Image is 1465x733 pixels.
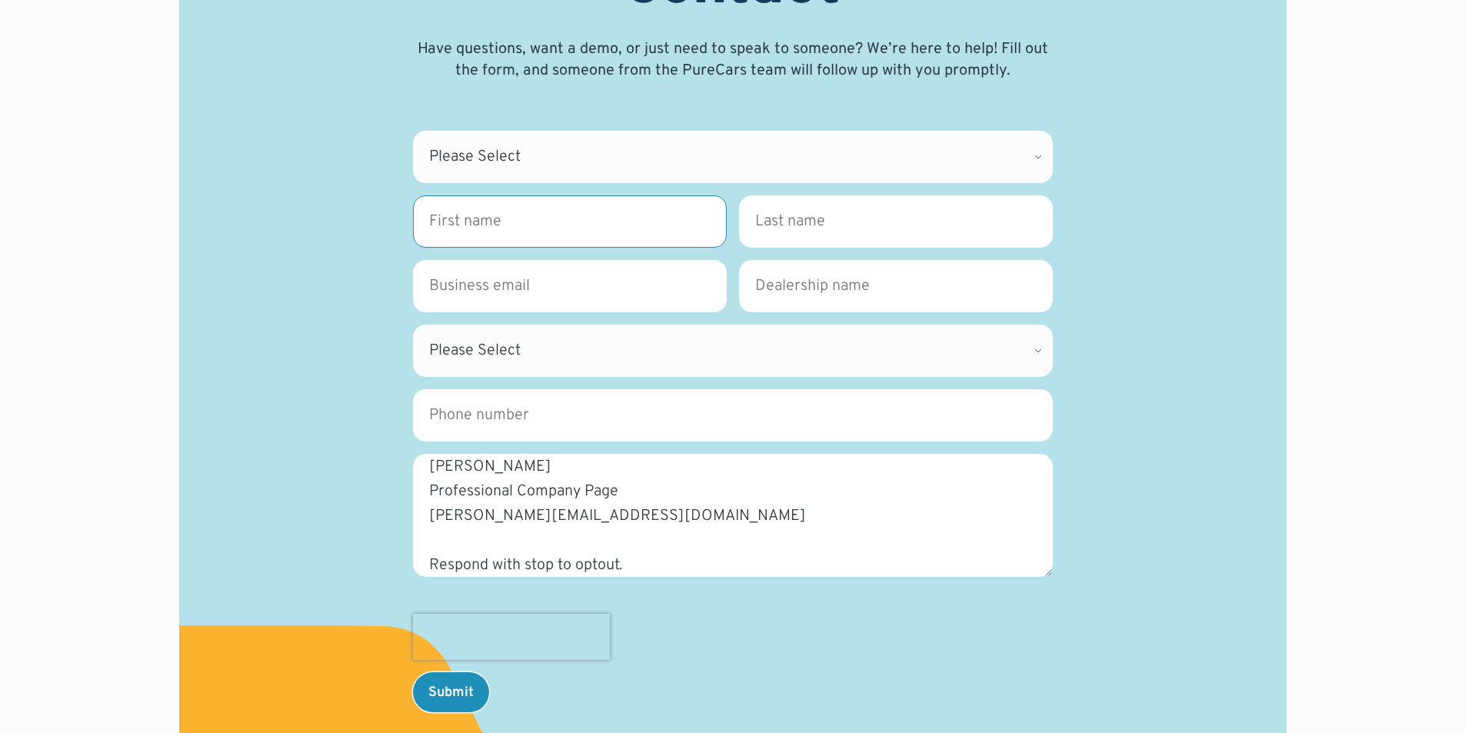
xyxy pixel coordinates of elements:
input: Phone number [413,389,1053,441]
input: Business email [413,260,727,312]
input: Submit [413,672,489,712]
input: Last name [739,195,1053,248]
textarea: Wikipedia is considered to be the World’s most significant tool for reference material. The Wiki ... [413,454,1053,577]
iframe: reCAPTCHA [413,614,610,660]
input: Dealership name [739,260,1053,312]
input: First name [413,195,727,248]
p: Have questions, want a demo, or just need to speak to someone? We’re here to help! Fill out the f... [413,38,1053,82]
